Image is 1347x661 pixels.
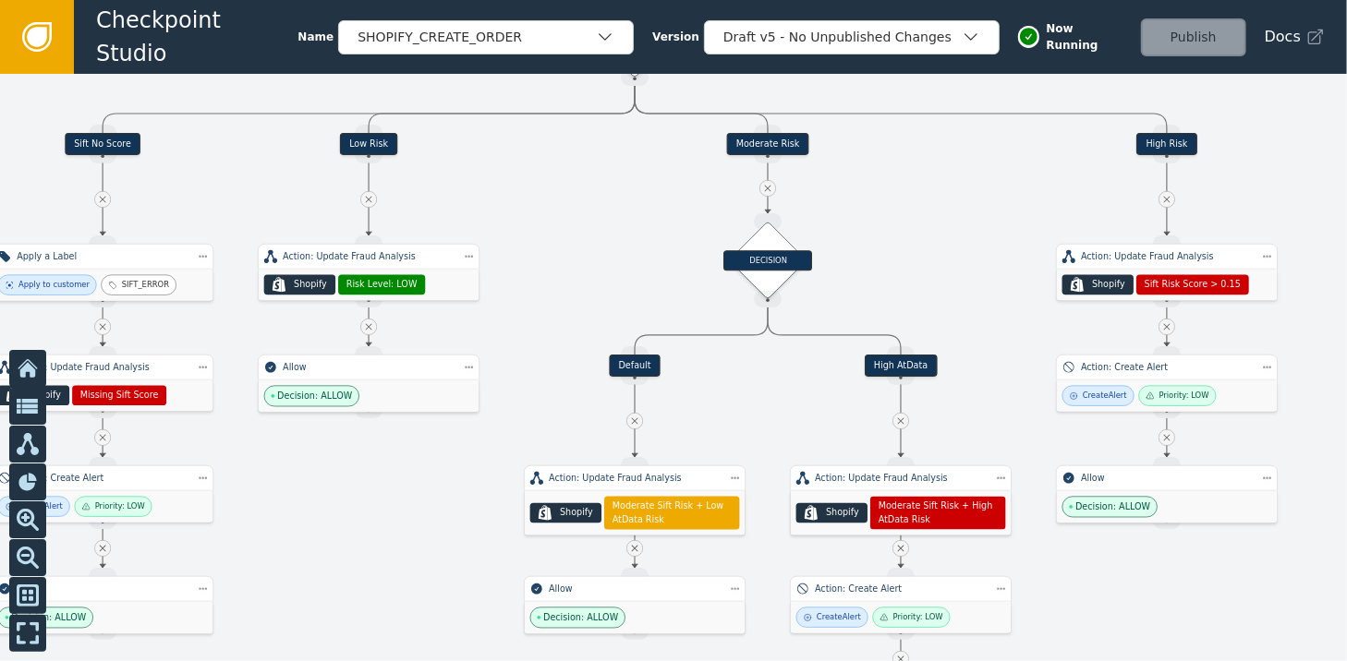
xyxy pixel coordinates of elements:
span: Sift Risk Score > 0.15 [1145,278,1241,291]
button: SHOPIFY_CREATE_ORDER [338,20,634,54]
div: High Risk [1136,133,1196,155]
span: Decision: ALLOW [1075,500,1150,513]
div: Shopify [28,389,61,402]
span: Moderate Sift Risk + Low AtData Risk [613,499,732,526]
span: Checkpoint Studio [96,4,297,70]
div: Action: Update Fraud Analysis [17,361,188,374]
div: SHOPIFY_CREATE_ORDER [358,28,596,47]
div: Default [609,355,660,377]
div: Priority: LOW [1159,390,1209,402]
div: Action: Create Alert [17,472,188,485]
button: Draft v5 - No Unpublished Changes [704,20,1000,54]
div: Priority: LOW [95,500,145,512]
div: DECISION [723,250,812,270]
div: Shopify [294,278,327,291]
span: Now Running [1046,20,1126,54]
span: Decision: ALLOW [277,390,352,403]
div: Allow [283,361,455,374]
span: Name [297,29,334,45]
div: Allow [1081,472,1253,485]
div: Shopify [826,506,859,519]
div: Create Alert [18,500,63,512]
div: Action: Update Fraud Analysis [283,250,455,263]
div: Action: Update Fraud Analysis [549,472,721,485]
div: Shopify [1092,278,1125,291]
span: Version [652,29,699,45]
div: Allow [549,583,721,595]
div: Create Alert [1083,390,1127,402]
div: Action: Update Fraud Analysis [1081,250,1253,263]
div: Low Risk [340,133,397,155]
div: Apply a Label [17,250,188,263]
span: Decision: ALLOW [11,611,86,624]
span: Moderate Sift Risk + High AtData Risk [879,499,998,526]
div: Allow [17,583,188,595]
div: Action: Update Fraud Analysis [815,472,987,485]
div: Shopify [560,506,593,519]
div: Create Alert [817,611,861,623]
div: Priority: LOW [893,611,943,623]
span: Risk Level: LOW [346,278,418,291]
span: Docs [1265,26,1301,48]
div: Sift No Score [65,133,140,155]
div: Moderate Risk [727,133,809,155]
a: Docs [1265,26,1325,48]
span: Missing Sift Score [80,389,159,402]
div: Apply to customer [18,279,90,291]
div: Draft v5 - No Unpublished Changes [723,28,962,47]
span: Decision: ALLOW [543,611,618,624]
div: High AtData [865,355,938,377]
div: Action: Create Alert [1081,361,1253,374]
div: SIFT_ERROR [122,279,169,291]
div: Action: Create Alert [815,583,987,595]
